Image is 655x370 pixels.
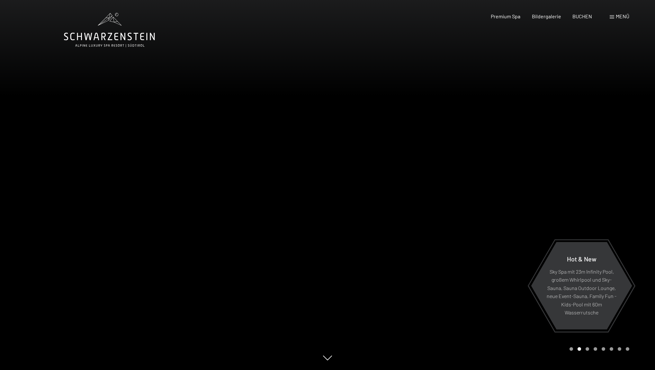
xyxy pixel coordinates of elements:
a: Hot & New Sky Spa mit 23m Infinity Pool, großem Whirlpool und Sky-Sauna, Sauna Outdoor Lounge, ne... [531,242,633,330]
div: Carousel Page 6 [610,347,613,351]
p: Sky Spa mit 23m Infinity Pool, großem Whirlpool und Sky-Sauna, Sauna Outdoor Lounge, neue Event-S... [547,267,616,317]
div: Carousel Page 7 [618,347,621,351]
div: Carousel Page 1 [570,347,573,351]
div: Carousel Page 2 (Current Slide) [578,347,581,351]
div: Carousel Page 8 [626,347,629,351]
div: Carousel Pagination [567,347,629,351]
div: Carousel Page 5 [602,347,605,351]
div: Carousel Page 4 [594,347,597,351]
a: Premium Spa [491,13,520,19]
span: Hot & New [567,255,597,262]
a: BUCHEN [572,13,592,19]
span: Menü [616,13,629,19]
a: Bildergalerie [532,13,561,19]
div: Carousel Page 3 [586,347,589,351]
